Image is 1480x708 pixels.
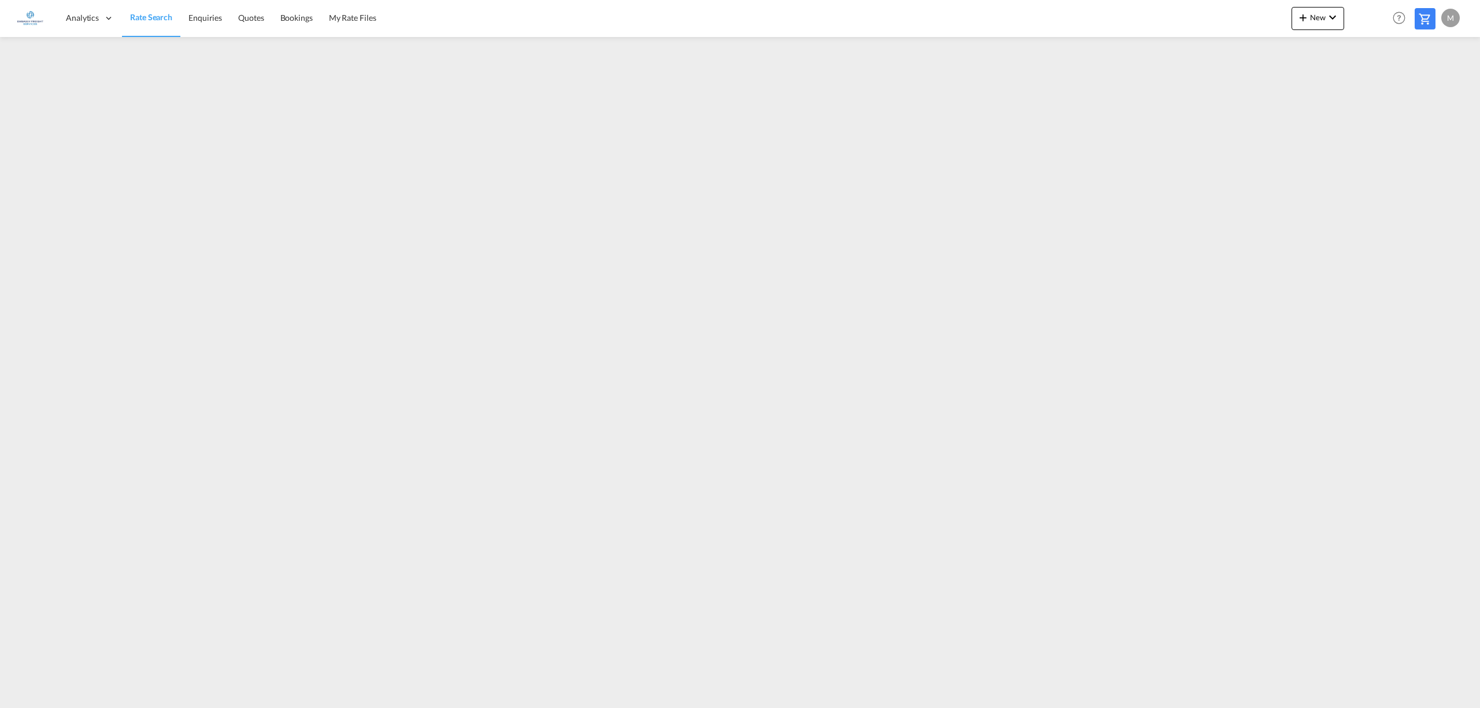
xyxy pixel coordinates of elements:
[329,13,376,23] span: My Rate Files
[130,12,172,22] span: Rate Search
[1441,9,1460,27] div: M
[188,13,222,23] span: Enquiries
[1296,10,1310,24] md-icon: icon-plus 400-fg
[66,12,99,24] span: Analytics
[238,13,264,23] span: Quotes
[1326,10,1340,24] md-icon: icon-chevron-down
[1389,8,1409,28] span: Help
[1389,8,1415,29] div: Help
[280,13,313,23] span: Bookings
[17,5,43,31] img: e1326340b7c511ef854e8d6a806141ad.jpg
[1292,7,1344,30] button: icon-plus 400-fgNewicon-chevron-down
[1296,13,1340,22] span: New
